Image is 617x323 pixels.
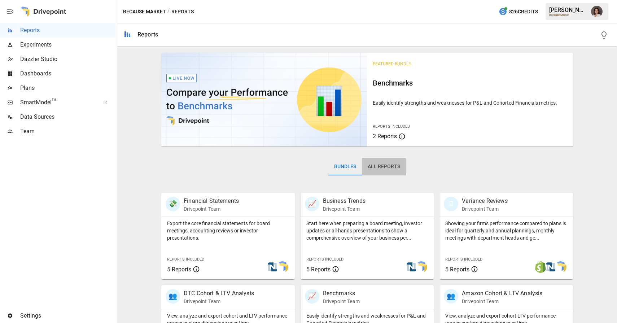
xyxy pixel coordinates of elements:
[167,257,204,262] span: Reports Included
[373,99,567,106] p: Easily identify strengths and weaknesses for P&L and Cohorted Financials metrics.
[535,261,546,273] img: shopify
[445,220,567,241] p: Showing your firm's performance compared to plans is ideal for quarterly and annual plannings, mo...
[323,298,360,305] p: Drivepoint Team
[267,261,278,273] img: netsuite
[373,77,567,89] h6: Benchmarks
[373,133,397,140] span: 2 Reports
[306,266,331,273] span: 5 Reports
[444,289,458,304] div: 👥
[167,7,170,16] div: /
[277,261,288,273] img: smart model
[549,6,587,13] div: [PERSON_NAME]
[184,197,239,205] p: Financial Statements
[137,31,158,38] div: Reports
[549,13,587,17] div: Because Market
[20,113,115,121] span: Data Sources
[555,261,566,273] img: smart model
[545,261,556,273] img: netsuite
[20,55,115,64] span: Dazzler Studio
[406,261,417,273] img: netsuite
[496,5,541,18] button: 826Credits
[445,257,482,262] span: Reports Included
[123,7,166,16] button: Because Market
[20,311,115,320] span: Settings
[20,98,95,107] span: SmartModel
[166,197,180,211] div: 💸
[20,40,115,49] span: Experiments
[20,26,115,35] span: Reports
[20,127,115,136] span: Team
[161,53,367,147] img: video thumbnail
[184,289,254,298] p: DTC Cohort & LTV Analysis
[328,158,362,175] button: Bundles
[323,289,360,298] p: Benchmarks
[462,289,542,298] p: Amazon Cohort & LTV Analysis
[306,257,343,262] span: Reports Included
[591,6,603,17] img: Franziska Ibscher
[462,197,507,205] p: Variance Reviews
[167,220,289,241] p: Export the core financial statements for board meetings, accounting reviews or investor presentat...
[509,7,538,16] span: 826 Credits
[184,298,254,305] p: Drivepoint Team
[587,1,607,22] button: Franziska Ibscher
[373,61,411,66] span: Featured Bundle
[373,124,410,129] span: Reports Included
[52,97,57,106] span: ™
[166,289,180,304] div: 👥
[323,205,366,213] p: Drivepoint Team
[416,261,427,273] img: smart model
[444,197,458,211] div: 🗓
[362,158,406,175] button: All Reports
[305,197,319,211] div: 📈
[305,289,319,304] div: 📈
[445,266,469,273] span: 5 Reports
[462,298,542,305] p: Drivepoint Team
[306,220,428,241] p: Start here when preparing a board meeting, investor updates or all-hands presentations to show a ...
[323,197,366,205] p: Business Trends
[167,266,191,273] span: 5 Reports
[184,205,239,213] p: Drivepoint Team
[20,84,115,92] span: Plans
[462,205,507,213] p: Drivepoint Team
[20,69,115,78] span: Dashboards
